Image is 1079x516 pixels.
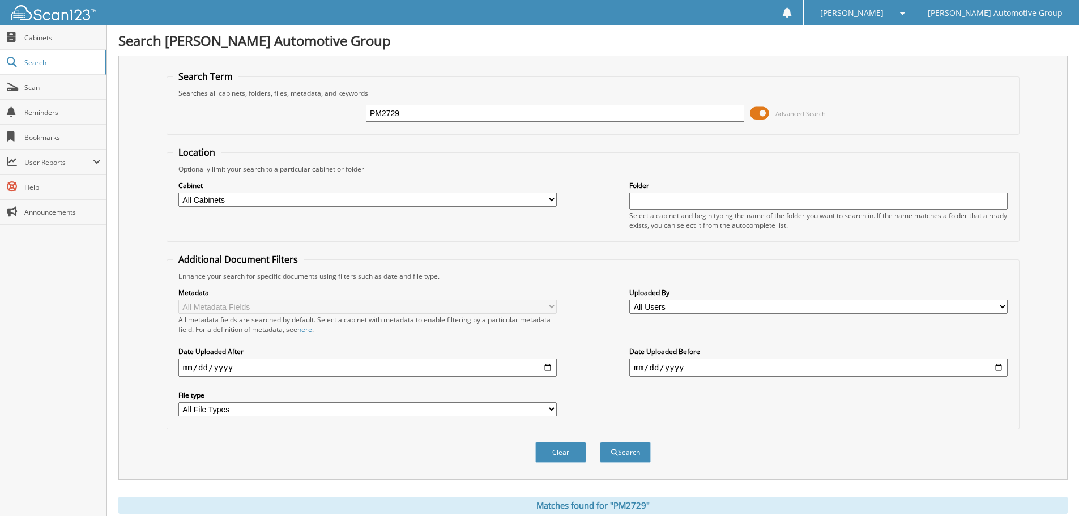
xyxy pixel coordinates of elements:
[178,390,557,400] label: File type
[24,157,93,167] span: User Reports
[173,88,1013,98] div: Searches all cabinets, folders, files, metadata, and keywords
[629,211,1008,230] div: Select a cabinet and begin typing the name of the folder you want to search in. If the name match...
[178,359,557,377] input: start
[629,359,1008,377] input: end
[178,181,557,190] label: Cabinet
[173,146,221,159] legend: Location
[173,271,1013,281] div: Enhance your search for specific documents using filters such as date and file type.
[24,133,101,142] span: Bookmarks
[178,315,557,334] div: All metadata fields are searched by default. Select a cabinet with metadata to enable filtering b...
[820,10,884,16] span: [PERSON_NAME]
[600,442,651,463] button: Search
[173,164,1013,174] div: Optionally limit your search to a particular cabinet or folder
[178,288,557,297] label: Metadata
[297,325,312,334] a: here
[11,5,96,20] img: scan123-logo-white.svg
[118,497,1068,514] div: Matches found for "PM2729"
[24,33,101,42] span: Cabinets
[173,70,238,83] legend: Search Term
[24,108,101,117] span: Reminders
[24,182,101,192] span: Help
[629,288,1008,297] label: Uploaded By
[173,253,304,266] legend: Additional Document Filters
[24,58,99,67] span: Search
[629,347,1008,356] label: Date Uploaded Before
[118,31,1068,50] h1: Search [PERSON_NAME] Automotive Group
[535,442,586,463] button: Clear
[928,10,1063,16] span: [PERSON_NAME] Automotive Group
[775,109,826,118] span: Advanced Search
[629,181,1008,190] label: Folder
[24,207,101,217] span: Announcements
[178,347,557,356] label: Date Uploaded After
[24,83,101,92] span: Scan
